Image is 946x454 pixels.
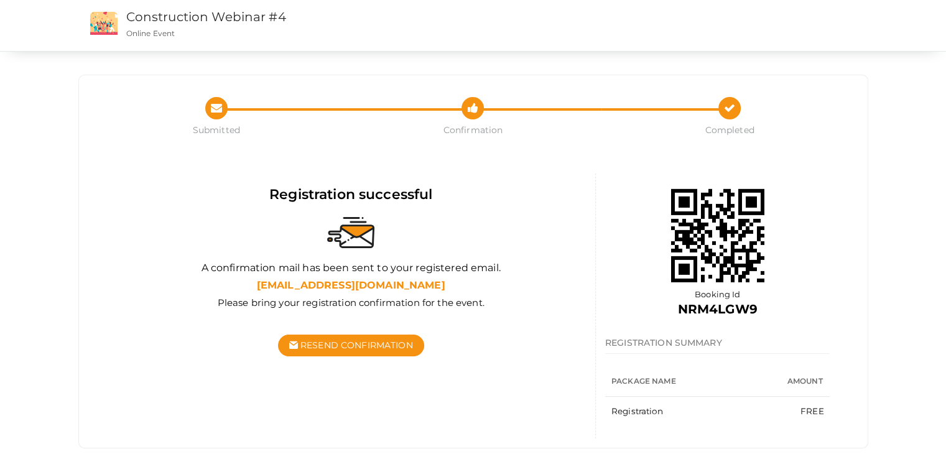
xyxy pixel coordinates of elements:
[257,279,445,291] b: [EMAIL_ADDRESS][DOMAIN_NAME]
[202,261,501,276] label: A confirmation mail has been sent to your registered email.
[678,302,758,317] b: NRM4LGW9
[278,335,424,356] button: Resend Confirmation
[126,28,600,39] p: Online Event
[300,340,413,351] span: Resend Confirmation
[800,406,824,416] span: FREE
[601,124,858,136] span: Completed
[116,185,586,204] div: Registration successful
[695,289,740,299] span: Booking Id
[345,124,601,136] span: Confirmation
[88,124,345,136] span: Submitted
[763,366,830,397] th: Amount
[90,12,118,35] img: event2.png
[656,174,780,298] img: 68b0119846e0fb0001aa6304
[218,296,485,309] label: Please bring your registration confirmation for the event.
[605,397,763,427] td: Registration
[126,9,286,24] a: Construction Webinar #4
[605,337,722,348] span: REGISTRATION SUMMARY
[327,217,374,248] img: sent-email.svg
[605,366,763,397] th: Package Name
